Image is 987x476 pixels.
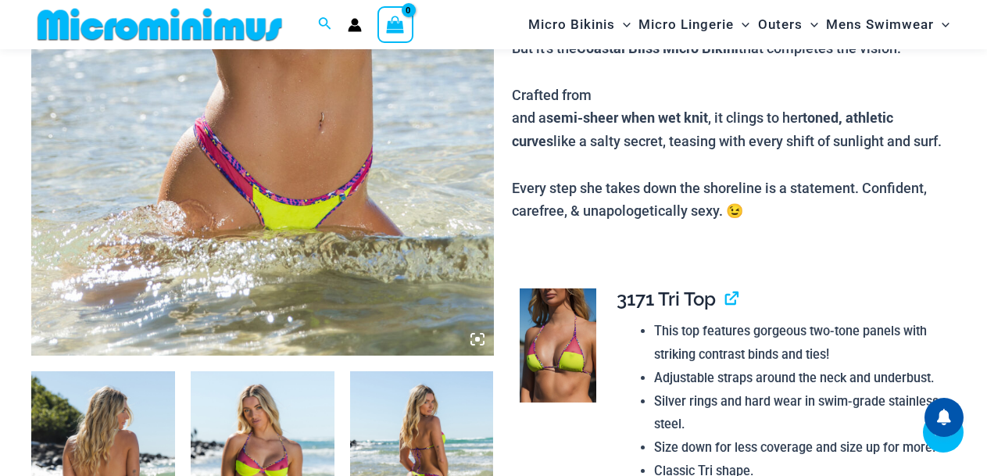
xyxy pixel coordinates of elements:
[803,5,818,45] span: Menu Toggle
[615,5,631,45] span: Menu Toggle
[512,106,956,223] div: and a , it clings to her like a salty secret, teasing with every shift of sunlight and surf. Ever...
[524,5,635,45] a: Micro BikinisMenu ToggleMenu Toggle
[318,15,332,34] a: Search icon link
[522,2,956,47] nav: Site Navigation
[377,6,413,42] a: View Shopping Cart, empty
[654,390,942,436] li: Silver rings and hard wear in swim-grade stainless steel.
[635,5,753,45] a: Micro LingerieMenu ToggleMenu Toggle
[654,320,942,366] li: This top features gorgeous two-tone panels with striking contrast binds and ties!
[754,5,822,45] a: OutersMenu ToggleMenu Toggle
[348,18,362,32] a: Account icon link
[546,108,708,127] b: semi-sheer when wet knit
[826,5,934,45] span: Mens Swimwear
[734,5,749,45] span: Menu Toggle
[822,5,953,45] a: Mens SwimwearMenu ToggleMenu Toggle
[654,436,942,460] li: Size down for less coverage and size up for more.
[528,5,615,45] span: Micro Bikinis
[31,7,288,42] img: MM SHOP LOGO FLAT
[654,367,942,390] li: Adjustable straps around the neck and underbust.
[638,5,734,45] span: Micro Lingerie
[520,288,595,403] img: Coastal Bliss Leopard Sunset 3171 Tri Top
[758,5,803,45] span: Outers
[617,288,716,310] span: 3171 Tri Top
[934,5,949,45] span: Menu Toggle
